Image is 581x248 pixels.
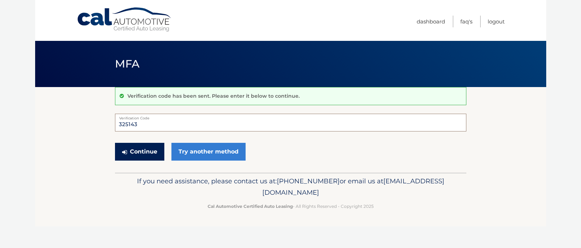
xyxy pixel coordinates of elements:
a: FAQ's [460,16,472,27]
button: Continue [115,143,164,161]
span: [EMAIL_ADDRESS][DOMAIN_NAME] [262,177,444,196]
p: - All Rights Reserved - Copyright 2025 [120,203,462,210]
a: Cal Automotive [77,7,172,32]
a: Logout [488,16,505,27]
label: Verification Code [115,114,466,119]
span: MFA [115,57,140,70]
a: Dashboard [417,16,445,27]
a: Try another method [171,143,246,161]
p: If you need assistance, please contact us at: or email us at [120,176,462,198]
p: Verification code has been sent. Please enter it below to continue. [127,93,300,99]
span: [PHONE_NUMBER] [277,177,340,185]
input: Verification Code [115,114,466,131]
strong: Cal Automotive Certified Auto Leasing [208,204,293,209]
